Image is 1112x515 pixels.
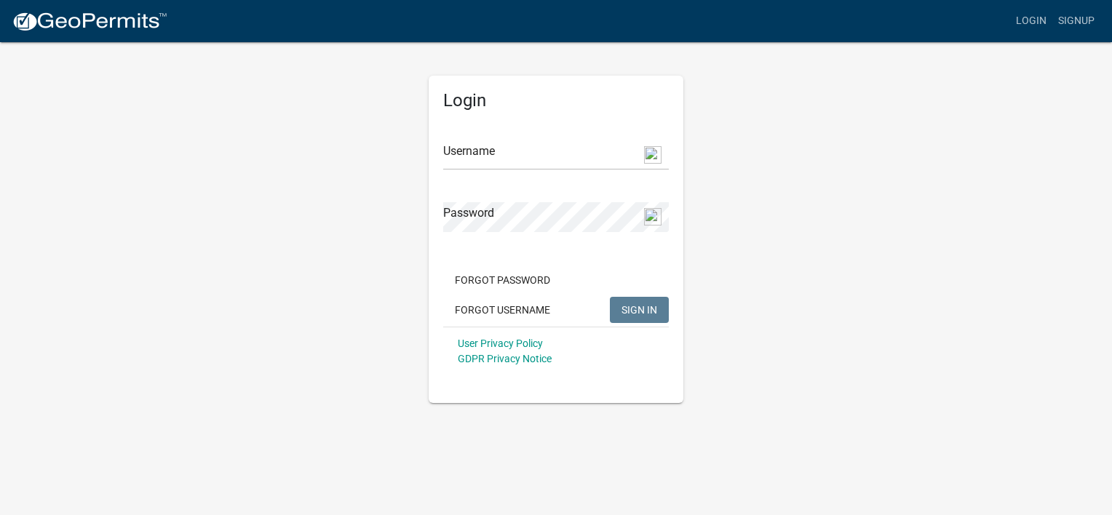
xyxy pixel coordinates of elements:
[458,353,552,364] a: GDPR Privacy Notice
[621,303,657,315] span: SIGN IN
[443,90,669,111] h5: Login
[443,297,562,323] button: Forgot Username
[458,338,543,349] a: User Privacy Policy
[610,297,669,323] button: SIGN IN
[644,146,662,164] img: npw-badge-icon.svg
[644,208,662,225] img: npw-badge-icon.svg
[443,267,562,293] button: Forgot Password
[1052,7,1100,35] a: Signup
[1010,7,1052,35] a: Login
